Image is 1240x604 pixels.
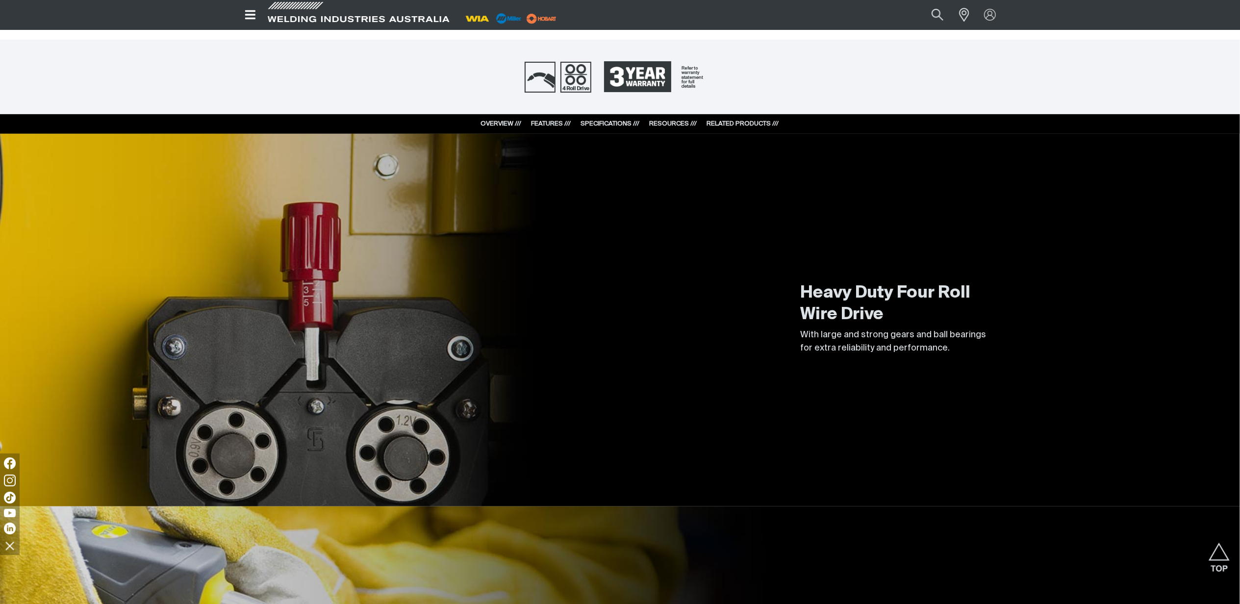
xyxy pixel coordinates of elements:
img: miller [524,11,559,26]
a: RESOURCES /// [650,121,697,127]
a: SPECIFICATIONS /// [581,121,640,127]
button: Scroll to top [1208,543,1230,565]
img: TikTok [4,492,16,503]
p: With large and strong gears and ball bearings for extra reliability and performance. [801,328,997,355]
input: Product name or item number... [908,4,954,26]
img: YouTube [4,509,16,517]
a: FEATURES /// [531,121,571,127]
img: Facebook [4,457,16,469]
button: Search products [921,4,954,26]
img: 4 Roll Drive [560,62,591,93]
img: hide socials [1,537,18,554]
a: 3 Year Warranty [596,57,716,97]
strong: Heavy Duty Four Roll Wire Drive [801,285,971,323]
a: OVERVIEW /// [481,121,522,127]
img: MIG [525,62,556,93]
img: Instagram [4,475,16,486]
a: RELATED PRODUCTS /// [707,121,779,127]
a: miller [524,15,559,22]
img: LinkedIn [4,523,16,534]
